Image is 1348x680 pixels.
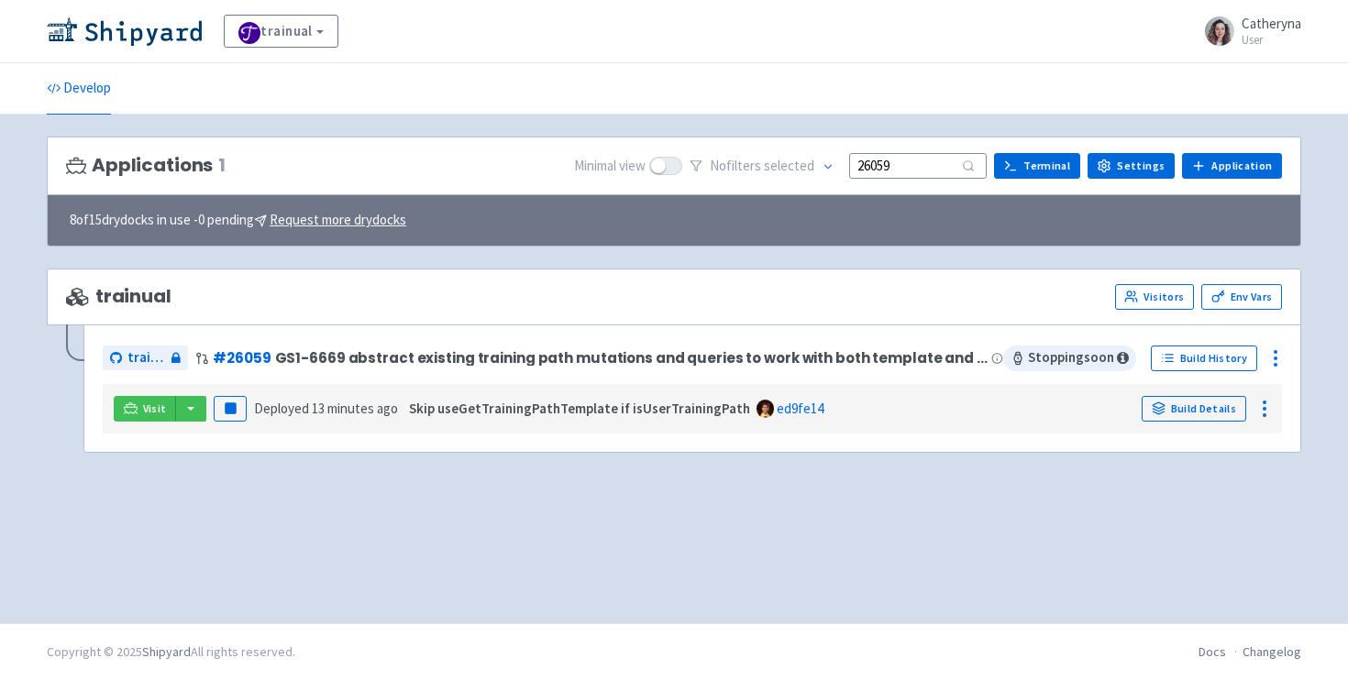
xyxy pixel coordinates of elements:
a: Env Vars [1201,284,1282,310]
a: Visitors [1115,284,1194,310]
a: Changelog [1243,643,1301,660]
span: 8 of 15 drydocks in use - 0 pending [70,210,406,231]
a: Settings [1088,153,1175,179]
input: Search... [849,153,987,178]
a: Terminal [994,153,1080,179]
span: trainual [127,347,166,368]
span: 1 [218,155,226,176]
small: User [1242,34,1301,46]
span: GS1-6669 abstract existing training path mutations and queries to work with both template and use... [275,350,989,366]
strong: Skip useGetTrainingPathTemplate if isUserTrainingPath [409,400,750,417]
span: Minimal view [574,156,646,177]
a: #26059 [213,348,271,367]
span: Deployed [254,400,398,417]
u: Request more drydocks [270,211,406,228]
button: Pause [214,396,247,422]
a: Develop [47,63,111,115]
a: Application [1182,153,1282,179]
a: ed9fe14 [777,400,823,417]
span: Visit [143,401,167,416]
a: Shipyard [142,643,191,660]
span: No filter s [710,156,814,177]
a: Build Details [1142,396,1246,422]
span: trainual [66,286,171,307]
img: Shipyard logo [47,16,202,46]
time: 13 minutes ago [312,400,398,417]
a: trainual [103,345,188,370]
a: Visit [114,396,176,422]
span: Catheryna [1242,15,1301,32]
h3: Applications [66,155,226,176]
span: Stopping soon [1003,345,1136,371]
span: selected [764,157,814,174]
a: Build History [1151,345,1257,371]
a: Docs [1199,643,1226,660]
a: trainual [224,15,338,48]
div: Copyright © 2025 All rights reserved. [47,642,295,662]
a: Catheryna User [1194,16,1301,46]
